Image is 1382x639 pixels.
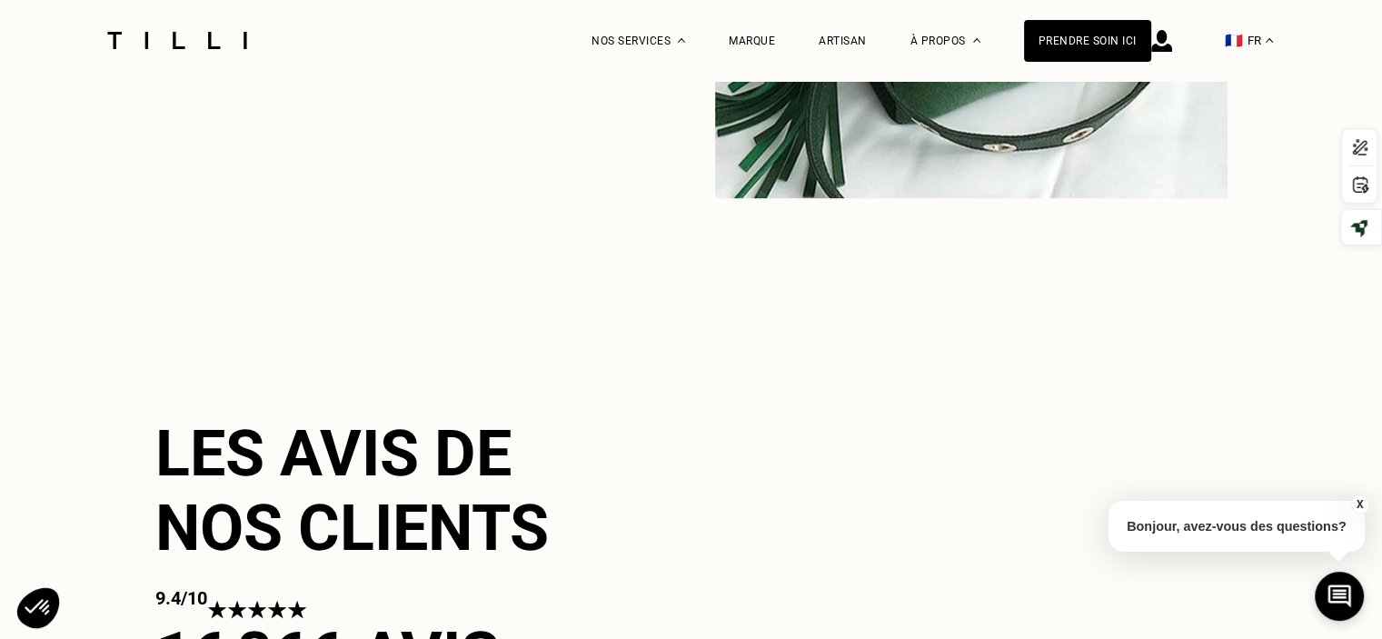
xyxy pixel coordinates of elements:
span: 🇫🇷 [1225,32,1243,49]
a: Prendre soin ici [1024,20,1151,62]
img: étoiles [247,600,267,618]
span: Les avis de [155,416,512,491]
a: Marque [729,35,775,47]
img: Menu déroulant [678,38,685,43]
img: étoiles [207,600,227,618]
p: Bonjour, avez-vous des questions? [1109,501,1365,552]
span: nos clients [155,491,549,565]
button: X [1350,494,1368,514]
img: menu déroulant [1266,38,1273,43]
img: Logo du service de couturière Tilli [101,32,254,49]
p: 9.4/10 [155,587,207,618]
img: icône connexion [1151,30,1172,52]
img: Menu déroulant à propos [973,38,980,43]
img: étoiles [267,600,287,618]
img: étoiles [227,600,247,618]
a: Artisan [819,35,867,47]
img: étoiles [287,600,307,618]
